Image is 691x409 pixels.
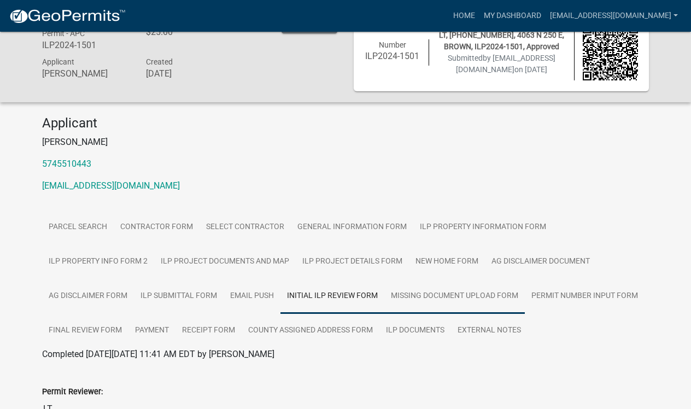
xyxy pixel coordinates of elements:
a: ILP Submittal Form [134,279,224,314]
a: Initial ILP Review Form [280,279,384,314]
a: Ag Disclaimer Document [485,244,596,279]
a: ILP Project Details Form [296,244,409,279]
a: Email Push [224,279,280,314]
a: Receipt Form [175,313,242,348]
a: Missing Document Upload Form [384,279,525,314]
a: New Home Form [409,244,485,279]
span: Submitted on [DATE] [448,54,555,74]
a: ILP Project Documents and Map [154,244,296,279]
a: Select contractor [200,210,291,245]
a: Home [449,5,479,26]
span: by [EMAIL_ADDRESS][DOMAIN_NAME] [456,54,555,74]
a: Ag Disclaimer Form [42,279,134,314]
a: Contractor Form [114,210,200,245]
span: Number [379,40,406,49]
a: 5745510443 [42,159,91,169]
span: Applicant [42,57,74,66]
p: [PERSON_NAME] [42,136,649,149]
h6: ILP2024-1501 [365,51,420,61]
a: My Dashboard [479,5,546,26]
span: Completed [DATE][DATE] 11:41 AM EDT by [PERSON_NAME] [42,349,274,359]
a: ILP Documents [379,313,451,348]
a: ILP Property Info Form 2 [42,244,154,279]
h6: $25.00 [146,27,233,37]
a: ILP Property Information Form [413,210,553,245]
img: QR code [583,25,639,80]
h6: [PERSON_NAME] [42,68,130,79]
h4: Applicant [42,115,649,131]
a: [EMAIL_ADDRESS][DOMAIN_NAME] [42,180,180,191]
span: Created [146,57,173,66]
a: Final Review Form [42,313,128,348]
a: [EMAIL_ADDRESS][DOMAIN_NAME] [546,5,682,26]
a: Parcel search [42,210,114,245]
a: Permit Number Input Form [525,279,645,314]
a: Payment [128,313,175,348]
label: Permit Reviewer: [42,388,103,396]
a: General Information Form [291,210,413,245]
a: External Notes [451,313,528,348]
a: County Assigned Address Form [242,313,379,348]
h6: ILP2024-1501 [42,40,130,50]
h6: [DATE] [146,68,233,79]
